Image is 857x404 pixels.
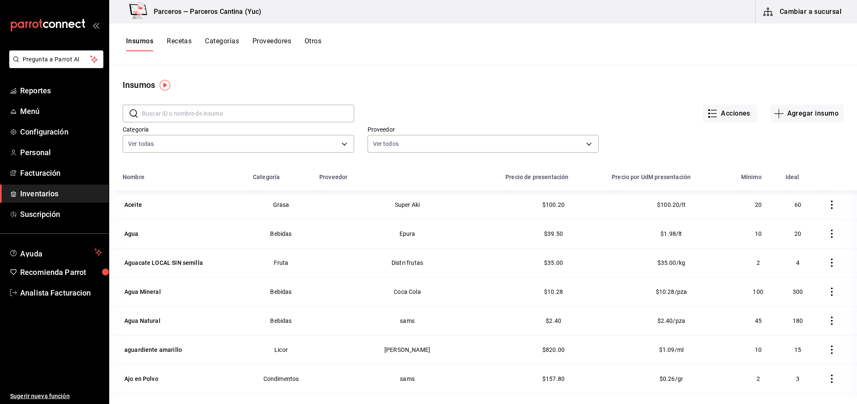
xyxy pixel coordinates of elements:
[126,37,321,51] div: navigation tabs
[793,288,803,295] span: 300
[314,248,500,277] td: Distri frutas
[248,277,314,306] td: Bebidas
[20,267,102,278] span: Recomienda Parrot
[703,105,757,122] button: Acciones
[9,50,103,68] button: Pregunta a Parrot AI
[542,201,565,208] span: $100.20
[793,317,803,324] span: 180
[248,364,314,393] td: Condimentos
[660,375,683,382] span: $0.26/gr
[660,230,682,237] span: $1.98/lt
[92,22,99,29] button: open_drawer_menu
[20,147,102,158] span: Personal
[248,335,314,364] td: Licor
[770,105,844,122] button: Agregar insumo
[757,375,760,382] span: 2
[314,277,500,306] td: Coca Cola
[124,201,142,209] div: Aceite
[123,127,354,132] label: Categoría
[128,140,154,148] span: Ver todas
[20,209,102,220] span: Suscripción
[612,174,691,180] div: Precio por UdM presentación
[124,375,158,383] div: Ajo en Polvo
[124,346,182,354] div: aguardiente amarillo
[305,37,321,51] button: Otros
[544,230,563,237] span: $39.50
[794,201,801,208] span: 60
[544,259,563,266] span: $35.00
[794,346,801,353] span: 15
[314,219,500,248] td: Epura
[505,174,568,180] div: Precio de presentación
[253,174,280,180] div: Categoría
[755,317,762,324] span: 45
[796,375,799,382] span: 3
[657,317,685,324] span: $2.40/pza
[314,190,500,219] td: Super Aki
[757,259,760,266] span: 2
[794,230,801,237] span: 20
[544,288,563,295] span: $10.28
[126,37,153,51] button: Insumos
[23,55,90,64] span: Pregunta a Parrot AI
[20,247,91,257] span: Ayuda
[20,188,102,199] span: Inventarios
[755,346,762,353] span: 10
[319,174,347,180] div: Proveedor
[20,106,102,117] span: Menú
[167,37,192,51] button: Recetas
[124,230,139,238] div: Agua
[786,174,799,180] div: Ideal
[6,61,103,70] a: Pregunta a Parrot AI
[657,201,686,208] span: $100.20/lt
[314,306,500,335] td: sams
[659,346,683,353] span: $1.09/ml
[248,248,314,277] td: Fruta
[147,7,261,17] h3: Parceros — Parceros Cantina (Yuc)
[753,288,763,295] span: 100
[368,127,599,132] label: Proveedor
[314,335,500,364] td: [PERSON_NAME]
[142,105,354,122] input: Buscar ID o nombre de insumo
[542,346,565,353] span: $820.00
[123,174,145,180] div: Nombre
[314,364,500,393] td: sams
[546,317,561,324] span: $2.40
[248,306,314,335] td: Bebidas
[796,259,799,266] span: 4
[160,80,170,90] img: Tooltip marker
[542,375,565,382] span: $157.80
[741,174,762,180] div: Mínimo
[10,392,102,401] span: Sugerir nueva función
[252,37,291,51] button: Proveedores
[205,37,239,51] button: Categorías
[755,230,762,237] span: 10
[248,190,314,219] td: Grasa
[656,288,687,295] span: $10.28/pza
[123,79,155,91] div: Insumos
[20,287,102,298] span: Analista Facturacion
[124,259,203,267] div: Aguacate LOCAL SIN semilla
[124,317,160,325] div: Agua Natural
[373,140,399,148] span: Ver todos
[248,219,314,248] td: Bebidas
[20,85,102,96] span: Reportes
[20,167,102,179] span: Facturación
[755,201,762,208] span: 20
[124,288,161,296] div: Agua Mineral
[657,259,685,266] span: $35.00/kg
[20,126,102,137] span: Configuración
